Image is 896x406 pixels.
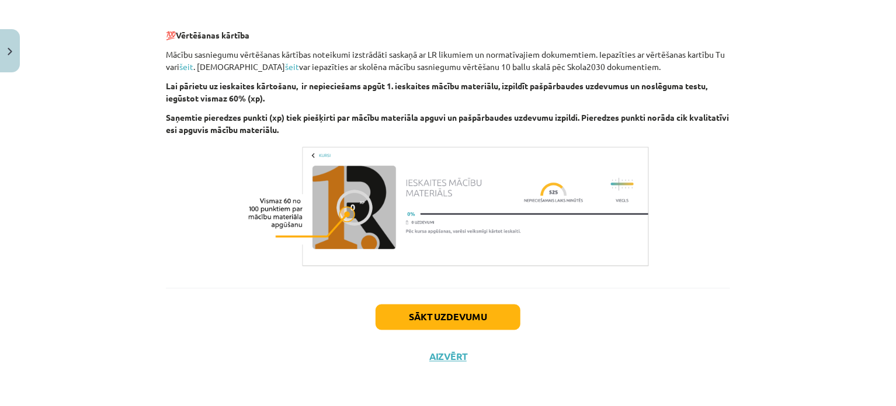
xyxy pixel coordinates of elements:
b: Saņemtie pieredzes punkti (xp) tiek piešķirti par mācību materiāla apguvi un pašpārbaudes uzdevum... [166,112,729,135]
button: Sākt uzdevumu [376,304,520,330]
a: šeit [285,61,299,72]
img: icon-close-lesson-0947bae3869378f0d4975bcd49f059093ad1ed9edebbc8119c70593378902aed.svg [8,48,12,55]
b: Vērtēšanas kārtība [176,30,249,40]
a: šeit [179,61,193,72]
button: Aizvērt [426,351,470,363]
p: Mācību sasniegumu vērtēšanas kārtības noteikumi izstrādāti saskaņā ar LR likumiem un normatīvajie... [166,48,730,73]
p: 💯 [166,17,730,41]
b: Lai pārietu uz ieskaites kārtošanu, ir nepieciešams apgūt 1. ieskaites mācību materiālu, izpildīt... [166,80,707,103]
